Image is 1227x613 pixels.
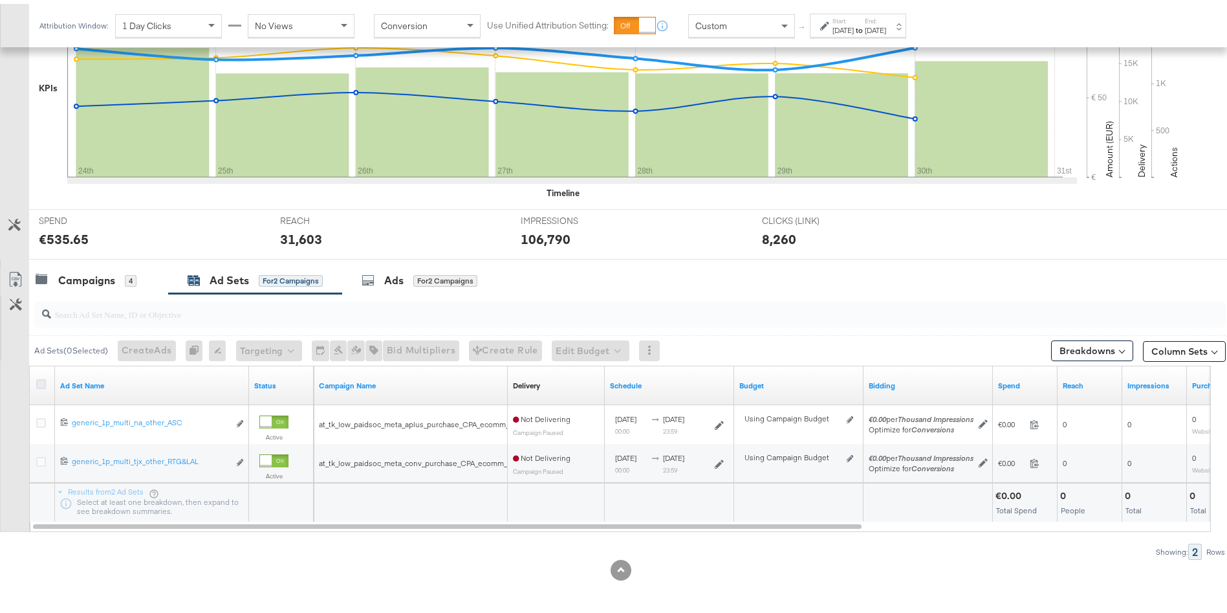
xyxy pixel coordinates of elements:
[39,211,136,223] span: SPEND
[259,468,288,476] label: Active
[865,21,886,32] div: [DATE]
[259,271,323,283] div: for 2 Campaigns
[744,410,843,420] div: Using Campaign Budget
[615,410,636,420] span: [DATE]
[869,377,988,387] a: Shows your bid and optimisation settings for this Ad Set.
[898,410,973,420] em: Thousand Impressions
[1125,486,1135,498] div: 0
[1061,502,1085,511] span: People
[547,183,580,195] div: Timeline
[381,16,428,28] span: Conversion
[513,377,540,387] div: Delivery
[796,22,809,27] span: ↑
[259,429,288,438] label: Active
[998,377,1052,387] a: The total amount spent to date.
[319,377,503,387] a: Your campaign name.
[663,462,677,470] sub: 23:59
[1127,377,1182,387] a: The number of times your ad was served. On mobile apps an ad is counted as served the first time ...
[911,460,954,469] em: Conversions
[72,452,229,466] a: generic_1p_multi_tjx_other_RTG&LAL
[521,226,570,245] div: 106,790
[663,410,684,420] span: [DATE]
[1063,377,1117,387] a: The number of people your ad was served to.
[58,269,115,284] div: Campaigns
[911,421,954,430] em: Conversions
[865,13,886,21] label: End:
[1206,544,1226,553] div: Rows
[72,452,229,463] div: generic_1p_multi_tjx_other_RTG&LAL
[254,377,309,387] a: Shows the current state of your Ad Set.
[610,377,729,387] a: Shows when your Ad Set is scheduled to deliver.
[319,416,546,425] span: at_tk_low_paidsoc_meta_aplus_purchase_CPA_ecomm_aug25-test
[995,486,1025,498] div: €0.00
[832,13,854,21] label: Start:
[1190,502,1206,511] span: Total
[854,21,865,31] strong: to
[1155,544,1188,553] div: Showing:
[1127,454,1131,464] span: 0
[615,462,629,470] sub: 00:00
[39,17,109,27] div: Attribution Window:
[996,502,1037,511] span: Total Spend
[186,337,209,357] div: 0
[513,377,540,387] a: Reflects the ability of your Ad Set to achieve delivery based on ad states, schedule and budget.
[998,416,1025,425] span: €0.00
[832,21,854,32] div: [DATE]
[34,341,108,353] div: Ad Sets ( 0 Selected)
[413,271,477,283] div: for 2 Campaigns
[521,211,618,223] span: IMPRESSIONS
[1192,410,1196,420] span: 0
[1192,449,1196,459] span: 0
[255,16,293,28] span: No Views
[869,449,886,459] em: €0.00
[319,454,544,464] span: at_tk_low_paidsoc_meta_conv_purchase_CPA_ecomm_aug25-test
[513,449,570,459] span: Not Delivering
[125,271,136,283] div: 4
[615,449,636,459] span: [DATE]
[1143,337,1226,358] button: Column Sets
[695,16,727,28] span: Custom
[739,377,858,387] a: Shows the current budget of Ad Set.
[663,449,684,459] span: [DATE]
[280,226,322,245] div: 31,603
[744,449,843,459] div: Using Campaign Budget
[1103,117,1115,173] text: Amount (EUR)
[1063,416,1067,425] span: 0
[1136,140,1147,173] text: Delivery
[663,423,677,431] sub: 23:59
[615,423,629,431] sub: 00:00
[60,377,244,387] a: Your Ad Set name.
[762,226,796,245] div: 8,260
[513,463,563,471] sub: Campaign Paused
[1168,143,1180,173] text: Actions
[1051,337,1133,357] button: Breakdowns
[869,421,973,431] div: Optimize for
[51,293,1116,318] input: Search Ad Set Name, ID or Objective
[210,269,249,284] div: Ad Sets
[869,449,973,459] span: per
[72,414,229,427] a: generic_1p_multi_na_other_ASC
[72,414,229,424] div: generic_1p_multi_na_other_ASC
[898,449,973,459] em: Thousand Impressions
[1125,502,1142,511] span: Total
[1127,416,1131,425] span: 0
[1060,486,1070,498] div: 0
[869,410,973,420] span: per
[869,460,973,470] div: Optimize for
[487,16,609,28] label: Use Unified Attribution Setting:
[762,211,859,223] span: CLICKS (LINK)
[122,16,171,28] span: 1 Day Clicks
[513,425,563,432] sub: Campaign Paused
[998,454,1025,464] span: €0.00
[1063,454,1067,464] span: 0
[1189,486,1199,498] div: 0
[1188,540,1202,556] div: 2
[39,78,58,91] div: KPIs
[384,269,404,284] div: Ads
[280,211,377,223] span: REACH
[513,410,570,420] span: Not Delivering
[39,226,89,245] div: €535.65
[869,410,886,420] em: €0.00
